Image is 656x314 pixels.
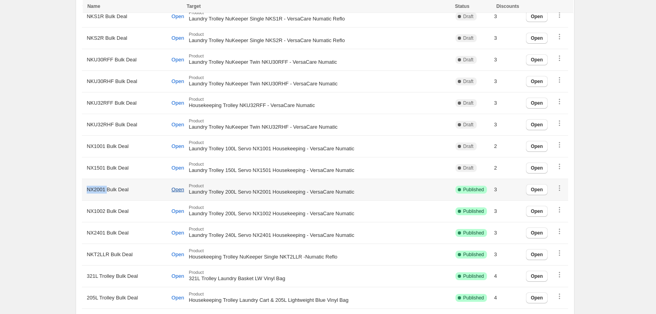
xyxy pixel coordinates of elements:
[526,54,548,65] button: Open
[526,249,548,260] button: Open
[171,100,184,106] span: Open
[492,222,521,244] td: 3
[189,162,450,166] span: Product
[531,13,543,20] span: Open
[167,226,189,240] button: Open
[531,143,543,150] span: Open
[189,275,285,281] span: 321L Trolley Laundry Basket LW Vinyl Bag
[167,270,189,283] button: Open
[167,183,189,196] button: Open
[189,124,338,130] span: Laundry Trolley NuKeeper Twin NKU32RHF - VersaCare Numatic
[189,189,354,195] span: Laundry Trolley 200L Servo NX2001 Housekeeping - VersaCare Numatic
[87,251,132,259] span: NKT2LLR Bulk Deal
[171,57,184,63] span: Open
[531,100,543,106] span: Open
[171,230,184,236] span: Open
[463,13,474,20] span: Draft
[167,53,189,66] button: Open
[87,164,128,172] span: NX1501 Bulk Deal
[189,248,450,253] span: Product
[171,208,184,214] span: Open
[189,297,348,303] span: Housekeeping Trolley Laundry Cart & 205L Lightweight Blue Vinyl Bag
[167,31,189,45] button: Open
[87,186,128,194] span: NX2001 Bulk Deal
[526,206,548,217] button: Open
[171,165,184,171] span: Open
[526,76,548,87] button: Open
[167,205,189,218] button: Open
[171,187,184,193] span: Open
[492,28,521,49] td: 3
[167,291,189,305] button: Open
[167,118,189,131] button: Open
[189,211,354,216] span: Laundry Trolley 200L Servo NX1002 Housekeeping - VersaCare Numatic
[531,251,543,258] span: Open
[189,254,337,260] span: Housekeeping Trolley NuKeeper Single NKT2LLR -Numatic Reflo
[87,99,136,107] span: NKU32RFF Bulk Deal
[189,37,345,43] span: Laundry Trolley NuKeeper Single NKS2R - VersaCare Numatic Reflo
[189,10,450,15] span: Product
[171,78,184,85] span: Open
[189,97,450,102] span: Product
[492,244,521,266] td: 3
[463,143,474,150] span: Draft
[189,102,315,108] span: Housekeeping Trolley NKU32RFF - VersaCare Numatic
[189,118,450,123] span: Product
[463,57,474,63] span: Draft
[492,114,521,136] td: 3
[463,122,474,128] span: Draft
[526,227,548,238] button: Open
[171,143,184,150] span: Open
[167,75,189,88] button: Open
[463,208,484,214] span: Published
[463,35,474,41] span: Draft
[526,98,548,109] button: Open
[492,71,521,92] td: 3
[492,136,521,157] td: 2
[167,10,189,23] button: Open
[171,251,184,258] span: Open
[189,232,354,238] span: Laundry Trolley 240L Servo NX2401 Housekeeping - VersaCare Numatic
[189,54,450,58] span: Product
[492,287,521,309] td: 4
[189,140,450,145] span: Product
[87,34,127,42] span: NKS2R Bulk Deal
[463,187,484,193] span: Published
[167,161,189,175] button: Open
[526,184,548,195] button: Open
[87,56,136,64] span: NKU30RFF Bulk Deal
[531,78,543,85] span: Open
[531,165,543,171] span: Open
[189,227,450,231] span: Product
[492,157,521,179] td: 2
[531,273,543,279] span: Open
[463,273,484,279] span: Published
[171,13,184,20] span: Open
[87,2,100,10] div: Name
[171,273,184,279] span: Open
[189,270,450,275] span: Product
[463,165,474,171] span: Draft
[189,183,450,188] span: Product
[171,35,184,41] span: Open
[463,78,474,85] span: Draft
[526,292,548,303] button: Open
[189,32,450,37] span: Product
[463,251,484,258] span: Published
[526,163,548,174] button: Open
[526,141,548,152] button: Open
[87,229,128,237] span: NX2401 Bulk Deal
[492,92,521,114] td: 3
[526,33,548,44] button: Open
[492,179,521,201] td: 3
[531,35,543,41] span: Open
[87,294,138,302] span: 205L Trolley Bulk Deal
[189,81,338,87] span: Laundry Trolley NuKeeper Twin NKU30RHF - VersaCare Numatic
[189,292,450,296] span: Product
[463,295,484,301] span: Published
[531,295,543,301] span: Open
[526,271,548,282] button: Open
[463,230,484,236] span: Published
[531,208,543,214] span: Open
[531,57,543,63] span: Open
